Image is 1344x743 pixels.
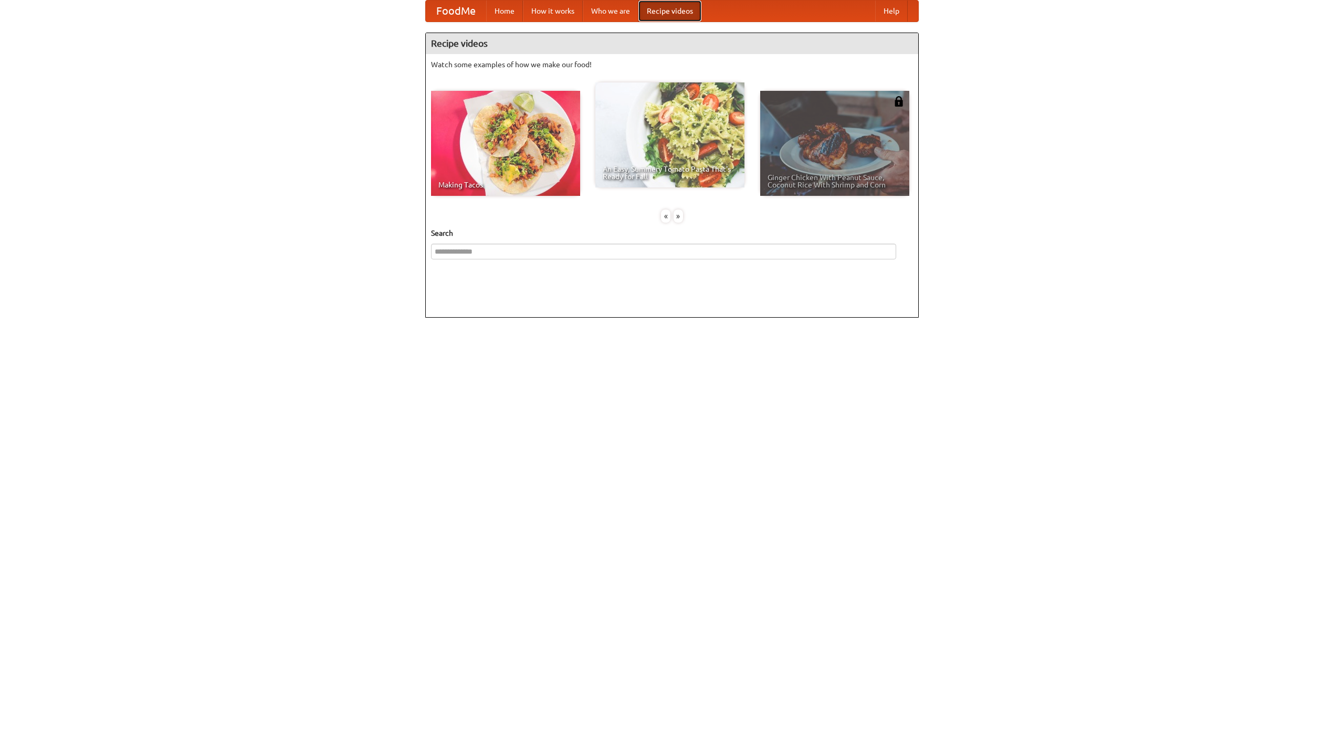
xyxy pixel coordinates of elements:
a: Who we are [583,1,638,22]
h4: Recipe videos [426,33,918,54]
a: FoodMe [426,1,486,22]
a: Making Tacos [431,91,580,196]
img: 483408.png [894,96,904,107]
a: Help [875,1,908,22]
div: » [674,210,683,223]
a: Home [486,1,523,22]
span: An Easy, Summery Tomato Pasta That's Ready for Fall [603,165,737,180]
a: An Easy, Summery Tomato Pasta That's Ready for Fall [595,82,744,187]
p: Watch some examples of how we make our food! [431,59,913,70]
div: « [661,210,670,223]
span: Making Tacos [438,181,573,189]
a: How it works [523,1,583,22]
a: Recipe videos [638,1,701,22]
h5: Search [431,228,913,238]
